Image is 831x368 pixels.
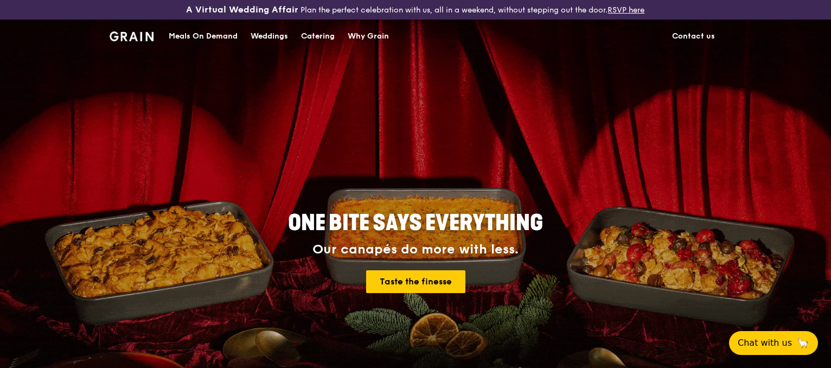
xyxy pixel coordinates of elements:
[295,20,341,53] a: Catering
[608,5,644,15] a: RSVP here
[110,31,154,41] img: Grain
[110,19,154,52] a: GrainGrain
[729,331,818,355] button: Chat with us🦙
[244,20,295,53] a: Weddings
[301,20,335,53] div: Catering
[138,4,692,15] div: Plan the perfect celebration with us, all in a weekend, without stepping out the door.
[341,20,395,53] a: Why Grain
[251,20,288,53] div: Weddings
[796,337,809,350] span: 🦙
[738,337,792,350] span: Chat with us
[348,20,389,53] div: Why Grain
[288,210,543,236] span: ONE BITE SAYS EVERYTHING
[220,242,611,257] div: Our canapés do more with less.
[186,4,298,15] h3: A Virtual Wedding Affair
[366,270,465,293] a: Taste the finesse
[169,20,238,53] div: Meals On Demand
[666,20,721,53] a: Contact us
